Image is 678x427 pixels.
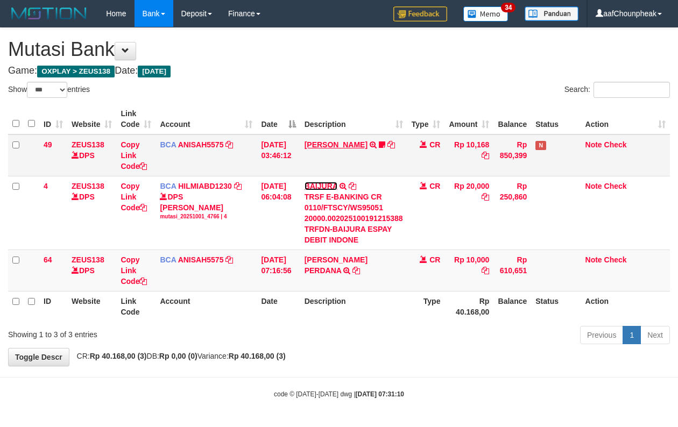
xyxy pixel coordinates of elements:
[482,151,489,160] a: Copy Rp 10,168 to clipboard
[116,104,156,134] th: Link Code: activate to sort column ascending
[531,104,581,134] th: Status
[429,140,440,149] span: CR
[225,140,233,149] a: Copy ANISAH5575 to clipboard
[37,66,115,77] span: OXPLAY > ZEUS138
[444,134,493,176] td: Rp 10,168
[482,193,489,201] a: Copy Rp 20,000 to clipboard
[160,140,176,149] span: BCA
[585,255,602,264] a: Note
[604,140,627,149] a: Check
[8,325,274,340] div: Showing 1 to 3 of 3 entries
[594,82,670,98] input: Search:
[531,291,581,322] th: Status
[407,291,445,322] th: Type
[67,291,116,322] th: Website
[39,104,67,134] th: ID: activate to sort column ascending
[44,255,52,264] span: 64
[72,182,104,190] a: ZEUS138
[90,352,147,360] strong: Rp 40.168,00 (3)
[156,104,257,134] th: Account: activate to sort column ascending
[444,291,493,322] th: Rp 40.168,00
[159,352,197,360] strong: Rp 0,00 (0)
[8,66,670,76] h4: Game: Date:
[67,176,116,250] td: DPS
[407,104,445,134] th: Type: activate to sort column ascending
[160,255,176,264] span: BCA
[225,255,233,264] a: Copy ANISAH5575 to clipboard
[121,182,147,212] a: Copy Link Code
[72,140,104,149] a: ZEUS138
[463,6,508,22] img: Button%20Memo.svg
[160,191,252,220] div: DPS [PERSON_NAME]
[257,104,300,134] th: Date: activate to sort column descending
[525,6,578,21] img: panduan.png
[156,291,257,322] th: Account
[535,141,546,150] span: Has Note
[72,352,286,360] span: CR: DB: Variance:
[27,82,67,98] select: Showentries
[44,140,52,149] span: 49
[67,250,116,291] td: DPS
[67,104,116,134] th: Website: activate to sort column ascending
[257,291,300,322] th: Date
[493,250,531,291] td: Rp 610,651
[493,104,531,134] th: Balance
[8,348,69,366] a: Toggle Descr
[429,255,440,264] span: CR
[429,182,440,190] span: CR
[8,82,90,98] label: Show entries
[160,182,176,190] span: BCA
[116,291,156,322] th: Link Code
[640,326,670,344] a: Next
[604,182,627,190] a: Check
[257,134,300,176] td: [DATE] 03:46:12
[44,182,48,190] span: 4
[493,176,531,250] td: Rp 250,860
[67,134,116,176] td: DPS
[178,255,224,264] a: ANISAH5575
[352,266,360,275] a: Copy REZA NING PERDANA to clipboard
[501,3,515,12] span: 34
[581,291,670,322] th: Action
[580,326,623,344] a: Previous
[444,104,493,134] th: Amount: activate to sort column ascending
[585,140,602,149] a: Note
[604,255,627,264] a: Check
[257,250,300,291] td: [DATE] 07:16:56
[349,182,356,190] a: Copy BAIJURA to clipboard
[138,66,171,77] span: [DATE]
[234,182,242,190] a: Copy HILMIABD1230 to clipboard
[257,176,300,250] td: [DATE] 06:04:08
[8,5,90,22] img: MOTION_logo.png
[356,390,404,398] strong: [DATE] 07:31:10
[493,291,531,322] th: Balance
[493,134,531,176] td: Rp 850,399
[229,352,286,360] strong: Rp 40.168,00 (3)
[274,390,404,398] small: code © [DATE]-[DATE] dwg |
[581,104,670,134] th: Action: activate to sort column ascending
[121,255,147,286] a: Copy Link Code
[393,6,447,22] img: Feedback.jpg
[8,39,670,60] h1: Mutasi Bank
[305,191,403,245] div: TRSF E-BANKING CR 0110/FTSCY/WS95051 20000.002025100191215388 TRFDN-BAIJURA ESPAY DEBIT INDONE
[444,250,493,291] td: Rp 10,000
[121,140,147,170] a: Copy Link Code
[482,266,489,275] a: Copy Rp 10,000 to clipboard
[305,255,368,275] a: [PERSON_NAME] PERDANA
[564,82,670,98] label: Search:
[39,291,67,322] th: ID
[300,104,407,134] th: Description: activate to sort column ascending
[300,291,407,322] th: Description
[444,176,493,250] td: Rp 20,000
[305,140,368,149] a: [PERSON_NAME]
[178,182,232,190] a: HILMIABD1230
[585,182,602,190] a: Note
[178,140,224,149] a: ANISAH5575
[72,255,104,264] a: ZEUS138
[160,213,252,220] div: mutasi_20251001_4766 | 4
[387,140,395,149] a: Copy INA PAUJANAH to clipboard
[623,326,641,344] a: 1
[305,182,338,190] a: BAIJURA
